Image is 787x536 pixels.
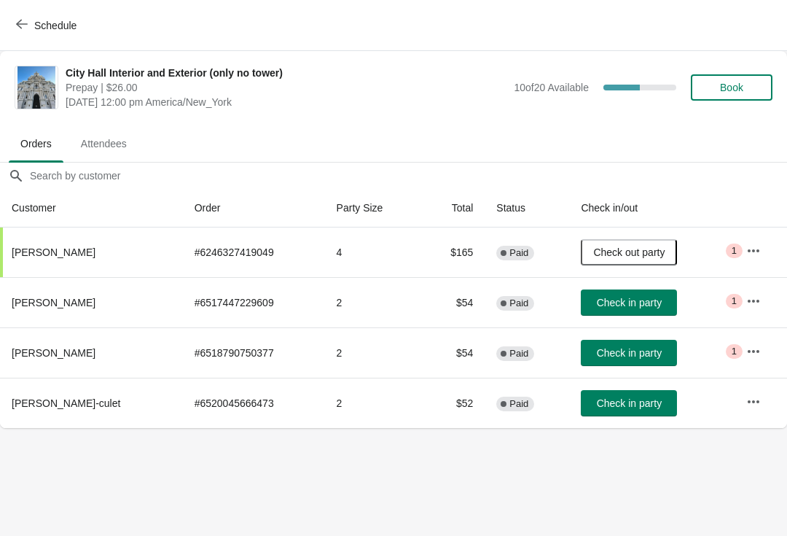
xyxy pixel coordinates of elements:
span: 1 [732,346,737,357]
span: Check out party [593,246,665,258]
span: Book [720,82,743,93]
button: Schedule [7,12,88,39]
td: 4 [325,228,421,277]
span: Attendees [69,131,138,157]
span: Paid [509,348,528,360]
span: 10 of 20 Available [514,82,589,93]
td: 2 [325,378,421,428]
button: Book [691,74,772,101]
td: $165 [421,228,485,277]
td: 2 [325,327,421,378]
td: # 6246327419049 [183,228,325,277]
td: $52 [421,378,485,428]
span: [DATE] 12:00 pm America/New_York [66,95,506,109]
span: Check in party [597,347,662,359]
td: $54 [421,277,485,327]
span: City Hall Interior and Exterior (only no tower) [66,66,506,80]
span: Schedule [34,20,77,31]
span: 1 [732,245,737,257]
span: Orders [9,131,63,157]
span: Paid [509,298,528,309]
span: Paid [509,247,528,259]
img: City Hall Interior and Exterior (only no tower) [17,66,56,109]
span: Paid [509,398,528,410]
th: Check in/out [569,189,735,228]
span: [PERSON_NAME] [12,347,95,359]
td: # 6518790750377 [183,327,325,378]
td: # 6520045666473 [183,378,325,428]
th: Party Size [325,189,421,228]
button: Check in party [581,340,677,366]
span: 1 [732,295,737,307]
span: Check in party [597,397,662,409]
th: Status [485,189,569,228]
td: $54 [421,327,485,378]
span: Prepay | $26.00 [66,80,506,95]
button: Check out party [581,239,677,265]
td: 2 [325,277,421,327]
td: # 6517447229609 [183,277,325,327]
span: Check in party [597,297,662,308]
th: Order [183,189,325,228]
span: [PERSON_NAME] [12,246,95,258]
th: Total [421,189,485,228]
input: Search by customer [29,163,787,189]
button: Check in party [581,290,677,316]
span: [PERSON_NAME]-culet [12,397,120,409]
button: Check in party [581,390,677,416]
span: [PERSON_NAME] [12,297,95,308]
